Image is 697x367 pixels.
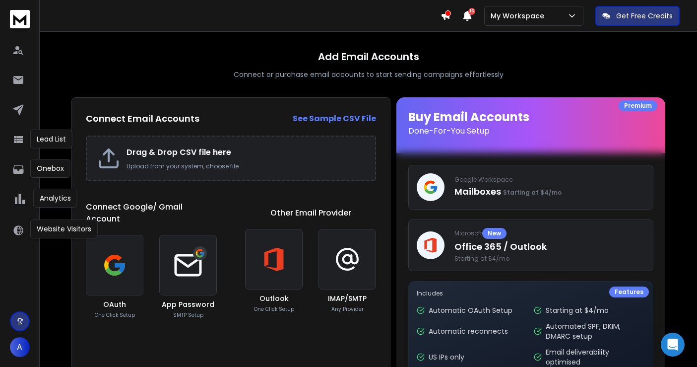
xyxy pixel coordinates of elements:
a: See Sample CSV File [293,113,376,125]
div: Open Intercom Messenger [661,333,685,357]
p: Google Workspace [454,176,645,184]
p: Starting at $4/mo [546,305,609,315]
button: Get Free Credits [595,6,680,26]
span: 16 [468,8,475,15]
button: A [10,337,30,357]
p: One Click Setup [95,311,135,319]
h3: OAuth [103,299,126,309]
h2: Drag & Drop CSV file here [127,147,365,158]
h3: Outlook [259,294,289,303]
p: One Click Setup [254,305,294,313]
h1: Other Email Provider [270,207,351,219]
p: Done-For-You Setup [408,125,653,137]
p: Get Free Credits [616,11,673,21]
div: Analytics [33,189,77,208]
h3: App Password [162,299,214,309]
strong: See Sample CSV File [293,113,376,124]
h2: Connect Email Accounts [86,112,199,126]
div: Lead List [30,130,72,148]
span: Starting at $4/mo [454,255,645,263]
p: Microsoft [454,228,645,239]
div: New [482,228,507,239]
p: Upload from your system, choose file [127,162,365,170]
p: Office 365 / Outlook [454,240,645,254]
h1: Connect Google/ Gmail Account [86,201,217,225]
p: Email deliverability optimised [546,347,645,367]
h1: Add Email Accounts [318,50,419,64]
p: Automatic reconnects [429,326,508,336]
p: Mailboxes [454,185,645,199]
img: logo [10,10,30,28]
div: Features [609,287,649,297]
h1: Buy Email Accounts [408,109,653,137]
p: US IPs only [429,352,464,362]
p: My Workspace [491,11,548,21]
p: Automated SPF, DKIM, DMARC setup [546,321,645,341]
p: Includes [417,290,645,297]
p: SMTP Setup [173,311,203,319]
div: Onebox [30,159,70,178]
div: Website Visitors [30,220,98,238]
h3: IMAP/SMTP [328,294,367,303]
p: Automatic OAuth Setup [429,305,512,315]
span: Starting at $4/mo [503,188,562,197]
div: Premium [619,100,657,111]
p: Connect or purchase email accounts to start sending campaigns effortlessly [234,70,504,79]
p: Any Provider [331,305,364,313]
